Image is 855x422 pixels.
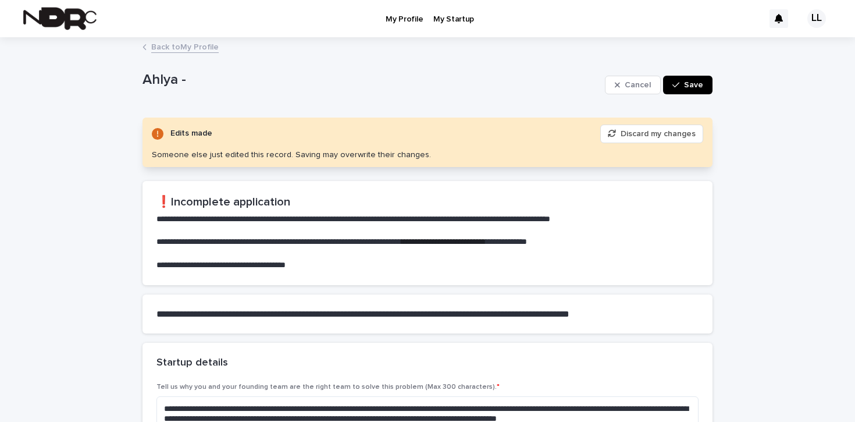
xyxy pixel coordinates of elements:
[156,195,699,209] h2: ❗Incomplete application
[605,76,661,94] button: Cancel
[151,40,219,53] a: Back toMy Profile
[684,81,703,89] span: Save
[625,81,651,89] span: Cancel
[170,126,212,141] div: Edits made
[807,9,826,28] div: LL
[152,150,431,160] div: Someone else just edited this record. Saving may overwrite their changes.
[663,76,712,94] button: Save
[142,72,600,88] p: Ahlya -
[23,7,97,30] img: fPh53EbzTSOZ76wyQ5GQ
[156,357,228,370] h2: Startup details
[156,384,500,391] span: Tell us why you and your founding team are the right team to solve this problem (Max 300 characte...
[600,125,703,143] button: Discard my changes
